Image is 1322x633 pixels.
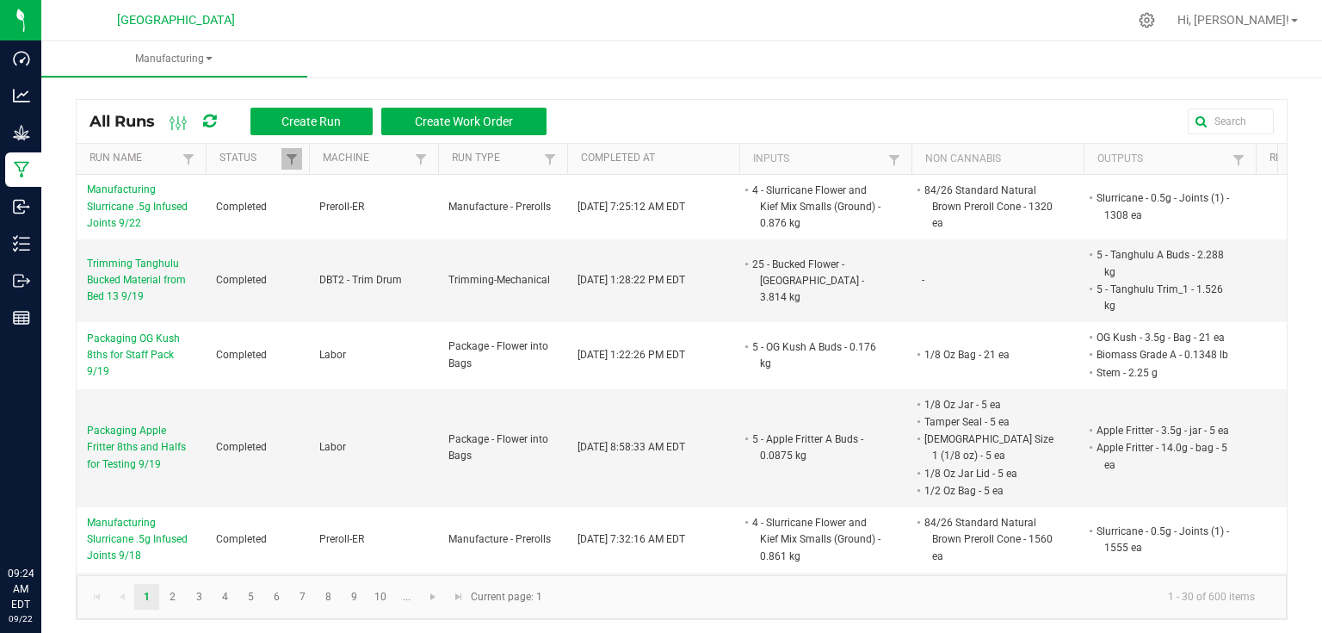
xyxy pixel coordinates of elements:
[13,235,30,252] inline-svg: Inventory
[421,584,446,610] a: Go to the next page
[1094,329,1230,346] li: OG Kush - 3.5g - Bag - 21 ea
[13,50,30,67] inline-svg: Dashboard
[319,533,364,545] span: Preroll-ER
[87,256,195,306] span: Trimming Tanghulu Bucked Material from Bed 13 9/19
[448,433,548,462] span: Package - Flower into Bags
[1188,109,1274,134] input: Search
[1177,13,1289,27] span: Hi, [PERSON_NAME]!
[1094,189,1230,223] li: Slurricane - 0.5g - Joints (1) - 1308 ea
[319,441,346,453] span: Labor
[134,584,159,610] a: Page 1
[1094,346,1230,363] li: Biomass Grade A - 0.1348 lb
[884,149,905,171] a: Filter
[264,584,289,610] a: Page 6
[41,52,307,66] span: Manufacturing
[323,152,410,165] a: MachineSortable
[238,584,263,610] a: Page 5
[750,338,886,372] li: 5 - OG Kush A Buds - 0.176 kg
[216,274,267,286] span: Completed
[578,201,685,213] span: [DATE] 7:25:12 AM EDT
[911,144,1084,175] th: Non Cannabis
[368,584,393,610] a: Page 10
[426,590,440,604] span: Go to the next page
[250,108,373,135] button: Create Run
[578,274,685,286] span: [DATE] 1:28:22 PM EDT
[448,340,548,369] span: Package - Flower into Bags
[281,115,341,128] span: Create Run
[1094,523,1230,556] li: Slurricane - 0.5g - Joints (1) - 1555 ea
[342,584,367,610] a: Page 9
[13,161,30,178] inline-svg: Manufacturing
[281,148,302,170] a: Filter
[1136,12,1158,28] div: Manage settings
[8,566,34,612] p: 09:24 AM EDT
[448,201,551,213] span: Manufacture - Prerolls
[13,87,30,104] inline-svg: Analytics
[750,514,886,565] li: 4 - Slurricane Flower and Kief Mix Smalls (Ground) - 0.861 kg
[8,612,34,625] p: 09/22
[1094,439,1230,473] li: Apple Fritter - 14.0g - bag - 5 ea
[87,331,195,381] span: Packaging OG Kush 8ths for Staff Pack 9/19
[922,182,1058,233] li: 84/26 Standard Natural Brown Preroll Cone - 1320 ea
[922,346,1058,363] li: 1/8 Oz Bag - 21 ea
[750,431,886,464] li: 5 - Apple Fritter A Buds - 0.0875 kg
[394,584,419,610] a: Page 11
[448,274,550,286] span: Trimming-Mechanical
[17,495,69,547] iframe: Resource center
[750,256,886,307] li: 25 - Bucked Flower - [GEOGRAPHIC_DATA] - 3.814 kg
[13,124,30,141] inline-svg: Grow
[87,182,195,232] span: Manufacturing Slurricane .5g Infused Joints 9/22
[77,575,1287,619] kendo-pager: Current page: 1
[13,272,30,289] inline-svg: Outbound
[452,152,539,165] a: Run TypeSortable
[1094,246,1230,280] li: 5 - Tanghulu A Buds - 2.288 kg
[216,349,267,361] span: Completed
[446,584,471,610] a: Go to the last page
[578,349,685,361] span: [DATE] 1:22:26 PM EDT
[90,107,559,136] div: All Runs
[178,148,199,170] a: Filter
[1084,144,1256,175] th: Outputs
[922,413,1058,431] li: Tamper Seal - 5 ea
[448,533,551,545] span: Manufacture - Prerolls
[319,274,402,286] span: DBT2 - Trim Drum
[739,144,911,175] th: Inputs
[1228,149,1249,171] a: Filter
[922,465,1058,482] li: 1/8 Oz Jar Lid - 5 ea
[1094,281,1230,314] li: 5 - Tanghulu Trim_1 - 1.526 kg
[117,13,235,28] span: [GEOGRAPHIC_DATA]
[911,239,1084,322] td: -
[90,152,177,165] a: Run NameSortable
[319,201,364,213] span: Preroll-ER
[216,533,267,545] span: Completed
[922,514,1058,565] li: 84/26 Standard Natural Brown Preroll Cone - 1560 ea
[213,584,238,610] a: Page 4
[922,396,1058,413] li: 1/8 Oz Jar - 5 ea
[13,309,30,326] inline-svg: Reports
[750,182,886,233] li: 4 - Slurricane Flower and Kief Mix Smalls (Ground) - 0.876 kg
[381,108,547,135] button: Create Work Order
[922,431,1058,464] li: [DEMOGRAPHIC_DATA] Size 1 (1/8 oz) - 5 ea
[411,148,431,170] a: Filter
[1094,364,1230,382] li: Stem - 2.25 g
[87,423,195,473] span: Packaging Apple Fritter 8ths and Halfs for Testing 9/19
[319,349,346,361] span: Labor
[41,41,307,78] a: Manufacturing
[415,115,513,128] span: Create Work Order
[216,441,267,453] span: Completed
[316,584,341,610] a: Page 8
[160,584,185,610] a: Page 2
[290,584,315,610] a: Page 7
[13,198,30,215] inline-svg: Inbound
[581,152,732,165] a: Completed AtSortable
[1094,422,1230,439] li: Apple Fritter - 3.5g - jar - 5 ea
[219,152,281,165] a: StatusSortable
[216,201,267,213] span: Completed
[922,482,1058,500] li: 1/2 Oz Bag - 5 ea
[578,533,685,545] span: [DATE] 7:32:16 AM EDT
[578,441,685,453] span: [DATE] 8:58:33 AM EDT
[452,590,466,604] span: Go to the last page
[540,148,560,170] a: Filter
[87,515,195,565] span: Manufacturing Slurricane .5g Infused Joints 9/18
[187,584,212,610] a: Page 3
